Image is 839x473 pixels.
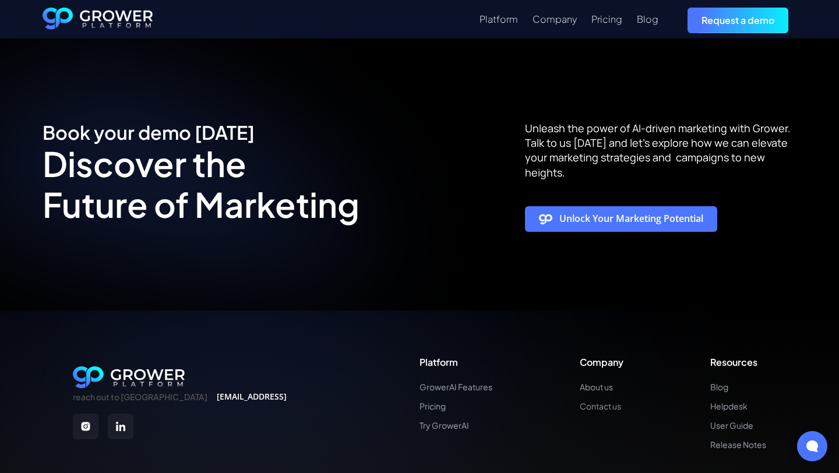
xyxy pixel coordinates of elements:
div: Discover the Future of Marketing [43,143,359,224]
div: Resources [710,356,766,368]
div: Company [533,13,577,24]
a: Helpdesk [710,401,766,411]
div: Company [580,356,623,368]
a: home [43,8,153,33]
a: Blog [637,12,658,26]
a: Company [533,12,577,26]
a: User Guide [710,421,766,430]
div: Unlock Your Marketing Potential [559,213,703,224]
a: Release Notes [710,440,766,450]
a: About us [580,382,623,392]
a: Platform [480,12,518,26]
a: Pricing [591,12,622,26]
a: Unlock Your Marketing Potential [525,206,717,232]
a: Try GrowerAI [419,421,492,430]
a: Contact us [580,401,623,411]
a: GrowerAI Features [419,382,492,392]
div: Book your demo [DATE] [43,121,359,143]
a: Request a demo [688,8,788,33]
div: Platform [480,13,518,24]
a: [EMAIL_ADDRESS] [217,392,287,402]
a: Blog [710,382,766,392]
div: Pricing [591,13,622,24]
p: Unleash the power of AI-driven marketing with Grower. Talk to us [DATE] and let's explore how we ... [525,121,797,180]
div: Platform [419,356,492,368]
div: Blog [637,13,658,24]
a: Pricing [419,401,492,411]
div: reach out to [GEOGRAPHIC_DATA] [73,392,207,402]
